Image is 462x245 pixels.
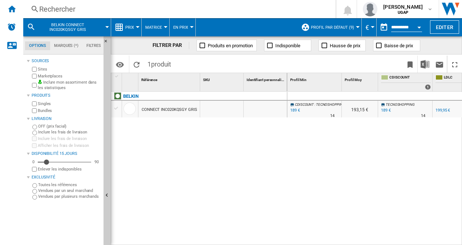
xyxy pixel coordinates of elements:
label: Vendues par plusieurs marchands [38,194,101,199]
div: Identifiant personnalisé Sort None [245,73,287,84]
label: Inclure mon assortiment dans les statistiques [38,80,101,91]
div: Sort None [202,73,243,84]
div: 0 [31,159,36,165]
button: Envoyer ce rapport par email [432,56,447,73]
span: TECNOSHOPPING [386,103,415,107]
button: Hausse de prix [319,40,366,51]
div: 189 € [381,108,391,113]
img: excel-24x24.png [421,60,429,69]
span: En Prix [173,25,188,30]
button: Prix [125,18,138,36]
label: Marketplaces [38,73,101,79]
span: CDISCOUNT [295,103,314,107]
span: Matrice [145,25,162,30]
label: Enlever les indisponibles [38,166,101,172]
span: Identifiant personnalisé [247,78,285,82]
button: Plein écran [447,56,462,73]
div: 90 [93,159,101,165]
button: Matrice [145,18,166,36]
div: CONNECT INC020KQSGY GRIS [142,101,197,118]
input: Bundles [32,108,37,113]
input: Vendues par plusieurs marchands [32,195,37,200]
div: Sort None [140,73,200,84]
span: Profil Moy [345,78,362,82]
img: mysite-bg-18x18.png [38,80,42,84]
button: Profil par défaut (9) [311,18,358,36]
div: Livraison [32,116,101,122]
label: Afficher les frais de livraison [38,143,101,148]
md-slider: Disponibilité [38,158,91,166]
div: Sort None [123,73,138,84]
div: Sort None [245,73,287,84]
div: 199,95 € [434,107,450,114]
div: Sort None [289,73,341,84]
label: Bundles [38,108,101,113]
div: Sources [32,58,101,64]
button: Baisse de prix [373,40,420,51]
button: Créer un favoris [403,56,417,73]
input: Afficher les frais de livraison [32,167,37,172]
div: Cliquez pour filtrer sur cette marque [123,92,138,101]
div: BELKIN CONNECT INC020KQSGY GRIS [27,18,107,36]
div: Profil par défaut (9) [301,18,358,36]
md-tab-item: Filtres [82,41,105,50]
b: UGAP [398,10,409,15]
span: CDISCOUNT [389,75,431,81]
div: 199,95 € [435,108,450,113]
span: BELKIN CONNECT INC020KQSGY GRIS [38,23,97,32]
span: Référence [141,78,157,82]
span: : TECNOSHOPPING [315,103,345,107]
div: FILTRER PAR [153,42,190,49]
div: Sort None [343,73,378,84]
span: [PERSON_NAME] [383,3,423,11]
input: Inclure les frais de livraison [32,130,37,135]
button: Editer [430,20,459,34]
input: OFF (prix facial) [32,125,37,129]
div: SKU Sort None [202,73,243,84]
button: Options [113,58,127,71]
div: Mise à jour : lundi 25 août 2025 04:05 [289,107,300,114]
button: Indisponible [264,40,311,51]
span: € [365,24,369,31]
div: Profil Moy Sort None [343,73,378,84]
div: En Prix [173,18,192,36]
div: Exclusivité [32,174,101,180]
button: Open calendar [413,20,426,33]
div: Délai de livraison : 14 jours [421,112,425,120]
md-tab-item: Marques (*) [50,41,82,50]
input: Sites [32,67,37,72]
span: Hausse de prix [330,43,360,48]
input: Vendues par un seul marchand [32,189,37,194]
md-tab-item: Options [25,41,50,50]
label: Vendues par un seul marchand [38,188,101,193]
span: produit [151,60,171,68]
span: Profil par défaut (9) [311,25,354,30]
span: 1 [144,56,175,71]
div: 193,15 € [342,101,378,117]
span: Profil Min [290,78,307,82]
div: Produits [32,93,101,99]
img: alerts-logo.svg [7,23,16,31]
button: Produits en promotion [196,40,257,51]
button: € [365,18,373,36]
md-menu: Currency [362,18,377,36]
input: Singles [32,101,37,106]
button: Télécharger au format Excel [418,56,432,73]
div: 189 € [380,107,391,114]
button: Recharger [129,56,144,73]
div: Délai de livraison : 14 jours [330,112,335,120]
span: Prix [125,25,134,30]
label: Sites [38,67,101,72]
img: profile.jpg [363,2,377,16]
input: Inclure mon assortiment dans les statistiques [32,81,37,90]
label: Toutes les références [38,182,101,188]
label: OFF (prix facial) [38,124,101,129]
div: Profil Min Sort None [289,73,341,84]
span: Indisponible [275,43,300,48]
div: 1 offers sold by CDISCOUNT [425,84,431,90]
button: Masquer [104,36,112,49]
label: Inclure les frais de livraison [38,136,101,141]
input: Marketplaces [32,74,37,79]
